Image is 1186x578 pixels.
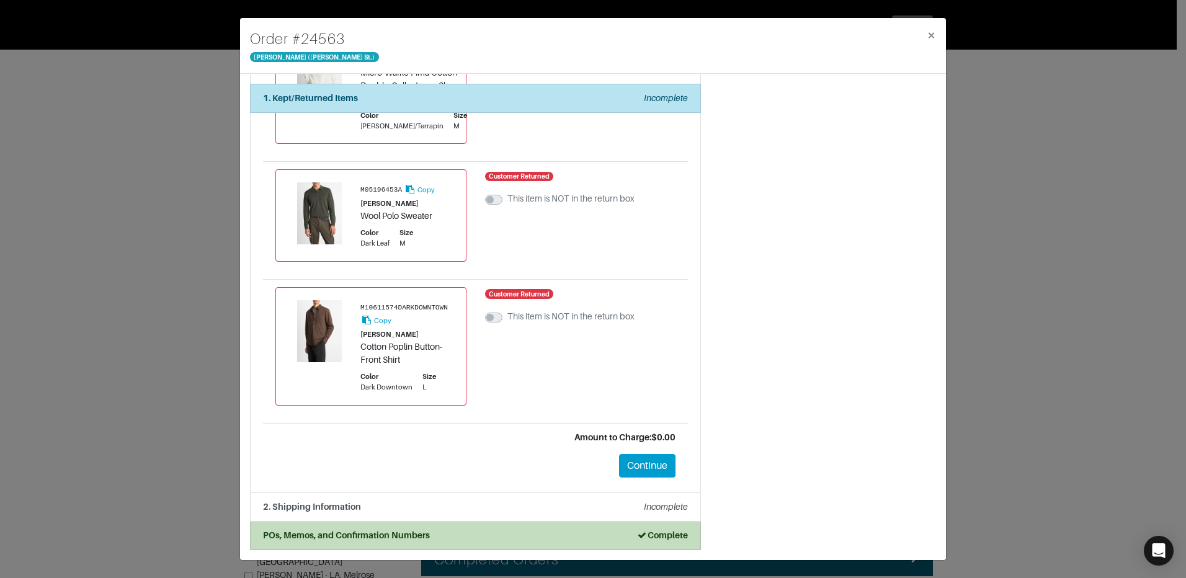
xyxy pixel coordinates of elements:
[453,110,467,121] div: Size
[360,371,412,382] div: Color
[619,454,675,478] button: Continue
[927,27,936,43] span: ×
[263,502,361,512] strong: 2. Shipping Information
[360,121,444,131] div: [PERSON_NAME]/Terrapin
[636,530,688,540] strong: Complete
[360,340,453,367] div: Cotton Poplin Button-Front Shirt
[507,310,635,323] label: This item is NOT in the return box
[360,382,412,393] div: Dark Downtown
[360,313,392,327] button: Copy
[263,93,358,103] strong: 1. Kept/Returned Items
[360,228,390,238] div: Color
[1144,536,1174,566] div: Open Intercom Messenger
[263,530,430,540] strong: POs, Memos, and Confirmation Numbers
[360,210,453,223] div: Wool Polo Sweater
[453,121,467,131] div: M
[507,192,635,205] label: This item is NOT in the return box
[360,200,419,207] small: [PERSON_NAME]
[404,182,435,197] button: Copy
[485,172,554,182] span: Customer Returned
[374,317,391,324] small: Copy
[360,110,444,121] div: Color
[485,289,554,299] span: Customer Returned
[288,182,350,244] img: Product
[360,187,402,194] small: M05196453A
[422,382,436,393] div: L
[288,300,350,362] img: Product
[417,186,435,193] small: Copy
[644,502,688,512] em: Incomplete
[422,371,436,382] div: Size
[250,52,379,62] span: [PERSON_NAME] ([PERSON_NAME] St.)
[360,331,419,338] small: [PERSON_NAME]
[360,238,390,249] div: Dark Leaf
[917,18,946,53] button: Close
[644,93,688,103] em: Incomplete
[399,238,413,249] div: M
[399,228,413,238] div: Size
[250,28,379,50] h4: Order # 24563
[275,431,675,444] div: Amount to Charge: $0.00
[360,304,448,311] small: M10611574DARKDOWNTOWN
